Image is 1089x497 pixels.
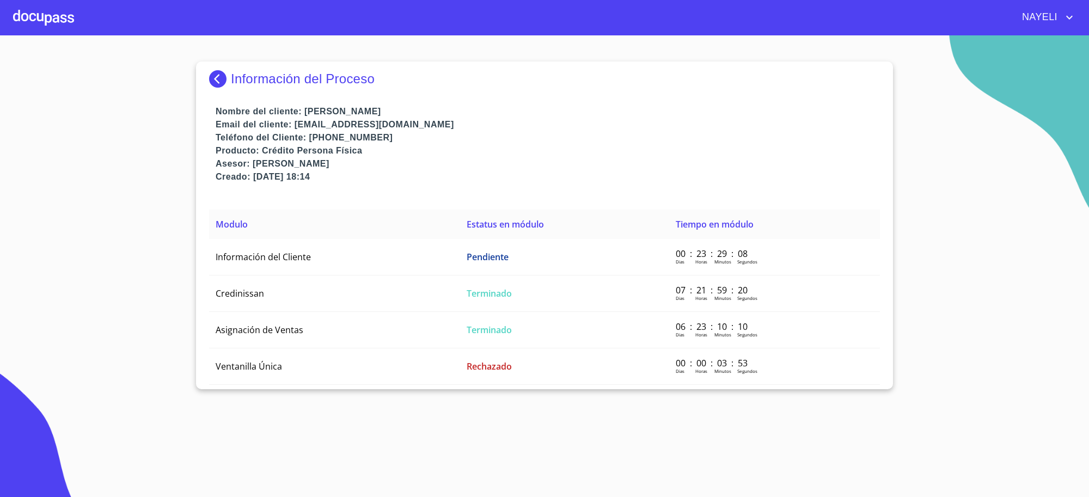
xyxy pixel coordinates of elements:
p: Dias [676,368,684,374]
span: Credinissan [216,287,264,299]
p: Producto: Crédito Persona Física [216,144,880,157]
span: Rechazado [467,360,512,372]
p: Minutos [714,259,731,265]
p: Horas [695,368,707,374]
p: Creado: [DATE] 18:14 [216,170,880,183]
p: Dias [676,259,684,265]
p: Minutos [714,368,731,374]
p: 00 : 00 : 03 : 53 [676,357,749,369]
div: Información del Proceso [209,70,880,88]
p: Segundos [737,332,757,338]
span: Pendiente [467,251,509,263]
p: Horas [695,259,707,265]
p: Teléfono del Cliente: [PHONE_NUMBER] [216,131,880,144]
p: Segundos [737,368,757,374]
span: Asignación de Ventas [216,324,303,336]
p: Minutos [714,295,731,301]
p: Horas [695,295,707,301]
span: Terminado [467,287,512,299]
p: Información del Proceso [231,71,375,87]
p: Minutos [714,332,731,338]
p: Dias [676,295,684,301]
p: Segundos [737,295,757,301]
p: Segundos [737,259,757,265]
button: account of current user [1014,9,1076,26]
p: 00 : 23 : 29 : 08 [676,248,749,260]
img: Docupass spot blue [209,70,231,88]
p: Horas [695,332,707,338]
span: Terminado [467,324,512,336]
p: Nombre del cliente: [PERSON_NAME] [216,105,880,118]
p: Email del cliente: [EMAIL_ADDRESS][DOMAIN_NAME] [216,118,880,131]
span: Ventanilla Única [216,360,282,372]
p: 07 : 21 : 59 : 20 [676,284,749,296]
span: Modulo [216,218,248,230]
span: NAYELI [1014,9,1063,26]
p: Asesor: [PERSON_NAME] [216,157,880,170]
span: Tiempo en módulo [676,218,754,230]
p: 06 : 23 : 10 : 10 [676,321,749,333]
span: Estatus en módulo [467,218,544,230]
span: Información del Cliente [216,251,311,263]
p: Dias [676,332,684,338]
